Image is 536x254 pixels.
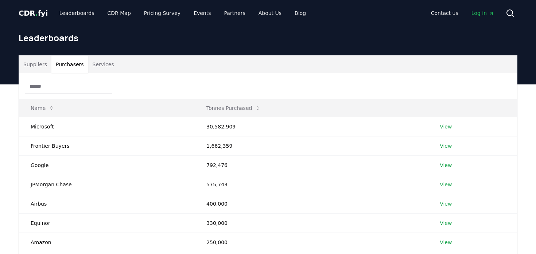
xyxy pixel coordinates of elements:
a: About Us [253,7,287,20]
a: Contact us [425,7,464,20]
a: View [440,142,452,150]
span: . [35,9,38,17]
td: Equinor [19,213,195,233]
td: Airbus [19,194,195,213]
a: View [440,162,452,169]
a: View [440,181,452,188]
a: Log in [466,7,500,20]
td: 30,582,909 [195,117,428,136]
td: 400,000 [195,194,428,213]
td: Frontier Buyers [19,136,195,155]
a: View [440,239,452,246]
button: Services [88,56,119,73]
a: Blog [289,7,312,20]
td: Amazon [19,233,195,252]
td: 1,662,359 [195,136,428,155]
nav: Main [54,7,312,20]
a: Leaderboards [54,7,100,20]
td: 575,743 [195,175,428,194]
button: Name [25,101,60,115]
a: CDR.fyi [19,8,48,18]
button: Tonnes Purchased [201,101,267,115]
a: Partners [218,7,251,20]
a: View [440,123,452,130]
td: Google [19,155,195,175]
a: CDR Map [102,7,137,20]
button: Purchasers [51,56,88,73]
td: Microsoft [19,117,195,136]
nav: Main [425,7,500,20]
a: Pricing Survey [138,7,186,20]
td: 792,476 [195,155,428,175]
a: View [440,200,452,207]
span: CDR fyi [19,9,48,17]
h1: Leaderboards [19,32,517,44]
span: Log in [471,9,494,17]
a: View [440,219,452,227]
td: 250,000 [195,233,428,252]
a: Events [188,7,217,20]
td: 330,000 [195,213,428,233]
td: JPMorgan Chase [19,175,195,194]
button: Suppliers [19,56,51,73]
